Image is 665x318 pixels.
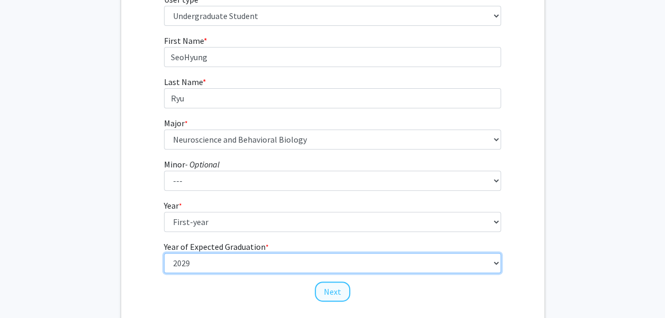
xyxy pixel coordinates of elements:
[164,35,204,46] span: First Name
[185,159,220,170] i: - Optional
[164,240,269,253] label: Year of Expected Graduation
[164,199,182,212] label: Year
[164,77,203,87] span: Last Name
[315,282,350,302] button: Next
[8,270,45,310] iframe: Chat
[164,158,220,171] label: Minor
[164,117,188,129] label: Major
